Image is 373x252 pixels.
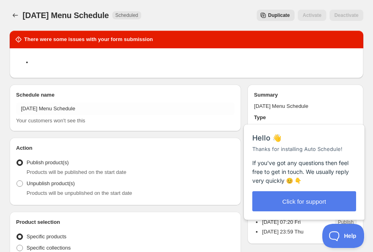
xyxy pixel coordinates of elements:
span: Specific collections [27,245,71,251]
span: Products will be published on the start date [27,169,126,175]
span: Your customers won't see this [16,118,85,124]
button: Schedules [10,10,21,21]
span: Duplicate [268,12,290,19]
h2: Action [16,144,235,152]
button: Secondary action label [257,10,295,21]
h2: Summary [254,91,357,99]
iframe: Help Scout Beacon - Messages and Notifications [240,104,369,224]
h2: There were some issues with your form submission [24,35,153,43]
span: Unpublish product(s) [27,180,75,186]
p: [DATE] Menu Schedule [254,102,357,110]
iframe: Help Scout Beacon - Open [322,224,365,248]
span: Products will be unpublished on the start date [27,190,132,196]
p: [DATE] 23:59 Thu [262,228,303,236]
span: Scheduled [115,12,138,19]
h2: Product selection [16,218,235,226]
span: [DATE] Menu Schedule [23,11,109,20]
span: Publish product(s) [27,159,69,165]
h2: Schedule name [16,91,235,99]
span: Specific products [27,233,66,240]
